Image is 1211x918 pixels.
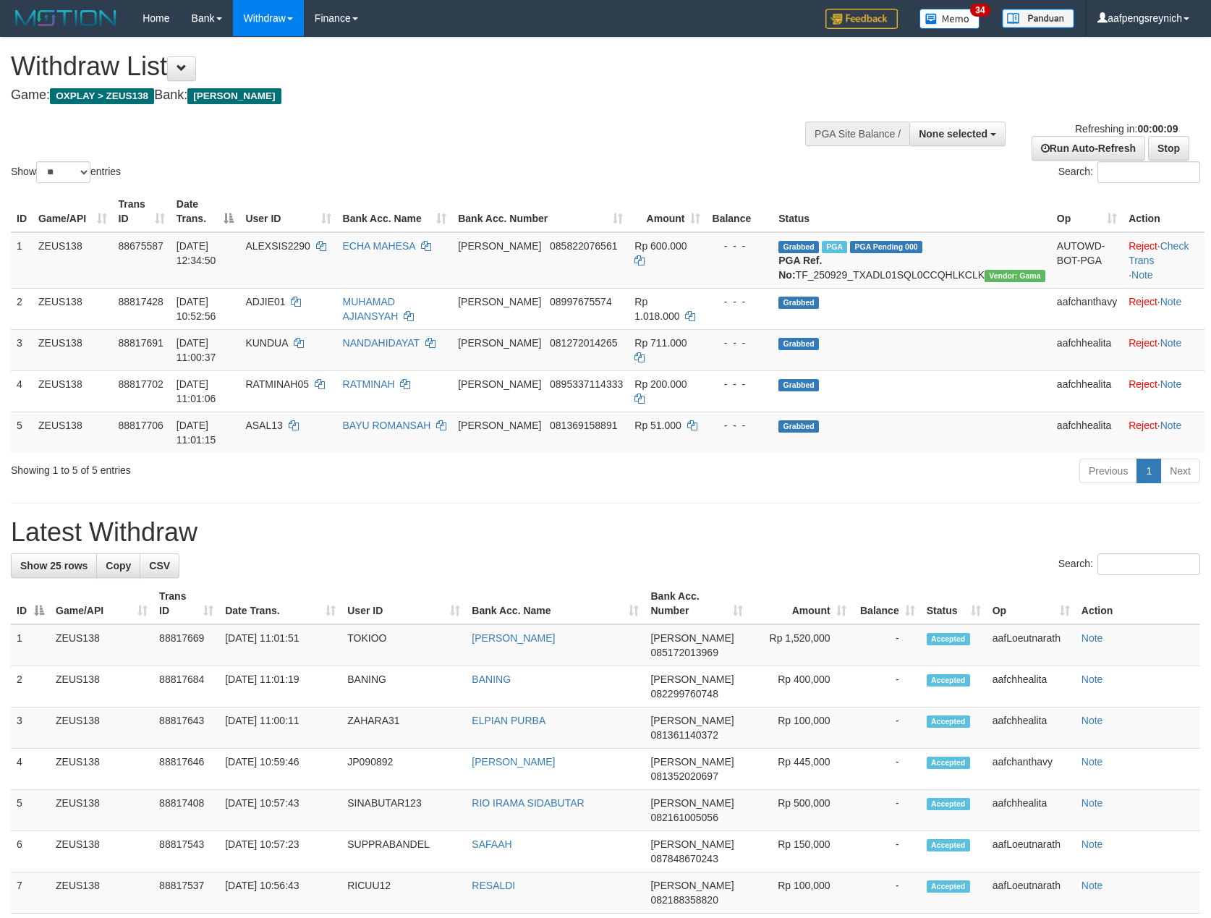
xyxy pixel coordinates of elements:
[1137,123,1178,135] strong: 00:00:09
[11,161,121,183] label: Show entries
[177,337,216,363] span: [DATE] 11:00:37
[50,624,153,666] td: ZEUS138
[1051,232,1123,289] td: AUTOWD-BOT-PGA
[650,797,734,809] span: [PERSON_NAME]
[650,756,734,768] span: [PERSON_NAME]
[650,673,734,685] span: [PERSON_NAME]
[153,583,219,624] th: Trans ID: activate to sort column ascending
[987,624,1076,666] td: aafLoeutnarath
[343,378,395,390] a: RATMINAH
[1136,459,1161,483] a: 1
[985,270,1045,282] span: Vendor URL: https://trx31.1velocity.biz
[778,379,819,391] span: Grabbed
[11,583,50,624] th: ID: activate to sort column descending
[927,674,970,687] span: Accepted
[1032,136,1145,161] a: Run Auto-Refresh
[11,412,33,453] td: 5
[1075,123,1178,135] span: Refreshing in:
[778,420,819,433] span: Grabbed
[1079,459,1137,483] a: Previous
[153,666,219,707] td: 88817684
[119,337,163,349] span: 88817691
[987,831,1076,872] td: aafLoeutnarath
[11,457,494,477] div: Showing 1 to 5 of 5 entries
[219,790,341,831] td: [DATE] 10:57:43
[140,553,179,578] a: CSV
[177,296,216,322] span: [DATE] 10:52:56
[634,296,679,322] span: Rp 1.018.000
[1058,553,1200,575] label: Search:
[245,420,282,431] span: ASAL13
[50,666,153,707] td: ZEUS138
[472,632,555,644] a: [PERSON_NAME]
[634,378,687,390] span: Rp 200.000
[458,296,541,307] span: [PERSON_NAME]
[550,420,617,431] span: Copy 081369158891 to clipboard
[50,583,153,624] th: Game/API: activate to sort column ascending
[650,647,718,658] span: Copy 085172013969 to clipboard
[749,831,852,872] td: Rp 150,000
[219,583,341,624] th: Date Trans.: activate to sort column ascending
[1129,240,1189,266] a: Check Trans
[1129,296,1157,307] a: Reject
[749,666,852,707] td: Rp 400,000
[11,288,33,329] td: 2
[778,255,822,281] b: PGA Ref. No:
[219,749,341,790] td: [DATE] 10:59:46
[177,420,216,446] span: [DATE] 11:01:15
[472,673,511,685] a: BANING
[1160,337,1182,349] a: Note
[245,337,287,349] span: KUNDUA
[11,707,50,749] td: 3
[11,329,33,370] td: 3
[472,838,511,850] a: SAFAAH
[245,240,310,252] span: ALEXSIS2290
[1082,632,1103,644] a: Note
[341,872,466,914] td: RICUU12
[550,378,623,390] span: Copy 0895337114333 to clipboard
[11,232,33,289] td: 1
[153,872,219,914] td: 88817537
[1160,296,1182,307] a: Note
[153,749,219,790] td: 88817646
[749,707,852,749] td: Rp 100,000
[1082,756,1103,768] a: Note
[712,294,767,309] div: - - -
[650,894,718,906] span: Copy 082188358820 to clipboard
[458,420,541,431] span: [PERSON_NAME]
[1082,838,1103,850] a: Note
[1082,880,1103,891] a: Note
[50,88,154,104] span: OXPLAY > ZEUS138
[927,757,970,769] span: Accepted
[472,715,545,726] a: ELPIAN PURBA
[1123,370,1204,412] td: ·
[1051,329,1123,370] td: aafchhealita
[550,337,617,349] span: Copy 081272014265 to clipboard
[11,7,121,29] img: MOTION_logo.png
[458,378,541,390] span: [PERSON_NAME]
[472,756,555,768] a: [PERSON_NAME]
[245,296,285,307] span: ADJIE01
[927,798,970,810] span: Accepted
[11,191,33,232] th: ID
[20,560,88,571] span: Show 25 rows
[805,122,909,146] div: PGA Site Balance /
[1082,797,1103,809] a: Note
[50,749,153,790] td: ZEUS138
[341,749,466,790] td: JP090892
[1129,420,1157,431] a: Reject
[773,232,1051,289] td: TF_250929_TXADL01SQL0CCQHLKCLK
[749,624,852,666] td: Rp 1,520,000
[987,749,1076,790] td: aafchanthavy
[987,790,1076,831] td: aafchhealita
[11,666,50,707] td: 2
[927,633,970,645] span: Accepted
[634,420,681,431] span: Rp 51.000
[749,583,852,624] th: Amount: activate to sort column ascending
[634,337,687,349] span: Rp 711.000
[852,749,921,790] td: -
[1129,378,1157,390] a: Reject
[1076,583,1200,624] th: Action
[177,240,216,266] span: [DATE] 12:34:50
[341,583,466,624] th: User ID: activate to sort column ascending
